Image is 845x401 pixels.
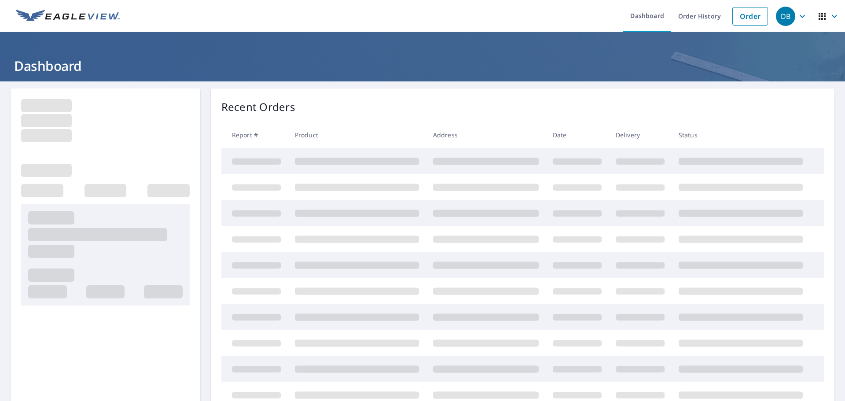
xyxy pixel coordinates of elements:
[426,122,546,148] th: Address
[288,122,426,148] th: Product
[672,122,810,148] th: Status
[609,122,672,148] th: Delivery
[11,57,834,75] h1: Dashboard
[732,7,768,26] a: Order
[16,10,120,23] img: EV Logo
[221,99,295,115] p: Recent Orders
[221,122,288,148] th: Report #
[546,122,609,148] th: Date
[776,7,795,26] div: DB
